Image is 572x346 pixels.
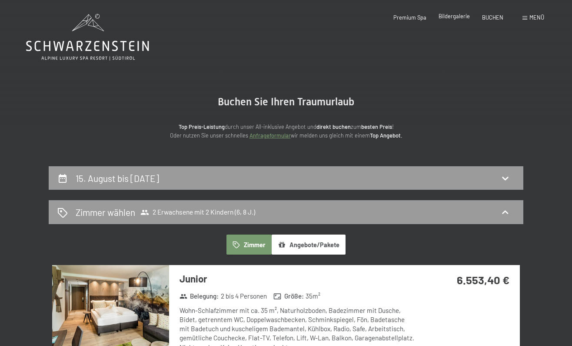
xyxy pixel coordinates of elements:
strong: Top Angebot. [370,132,402,139]
button: Angebote/Pakete [272,235,346,255]
button: Zimmer [226,235,272,255]
p: durch unser All-inklusive Angebot und zum ! Oder nutzen Sie unser schnelles wir melden uns gleich... [112,122,460,140]
h2: Zimmer wählen [76,206,135,218]
span: 2 bis 4 Personen [221,292,267,301]
h3: Junior [180,272,415,286]
span: Buchen Sie Ihren Traumurlaub [218,96,354,108]
strong: 6.553,40 € [457,273,509,286]
strong: Größe : [273,292,304,301]
a: BUCHEN [482,14,503,21]
strong: Top Preis-Leistung [179,123,225,130]
a: Bildergalerie [439,13,470,20]
a: Anfrageformular [249,132,291,139]
span: 35 m² [306,292,320,301]
h2: 15. August bis [DATE] [76,173,159,184]
strong: direkt buchen [316,123,351,130]
span: 2 Erwachsene mit 2 Kindern (6, 8 J.) [140,208,255,217]
span: Menü [529,14,544,21]
strong: besten Preis [361,123,392,130]
strong: Belegung : [180,292,219,301]
a: Premium Spa [393,14,426,21]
